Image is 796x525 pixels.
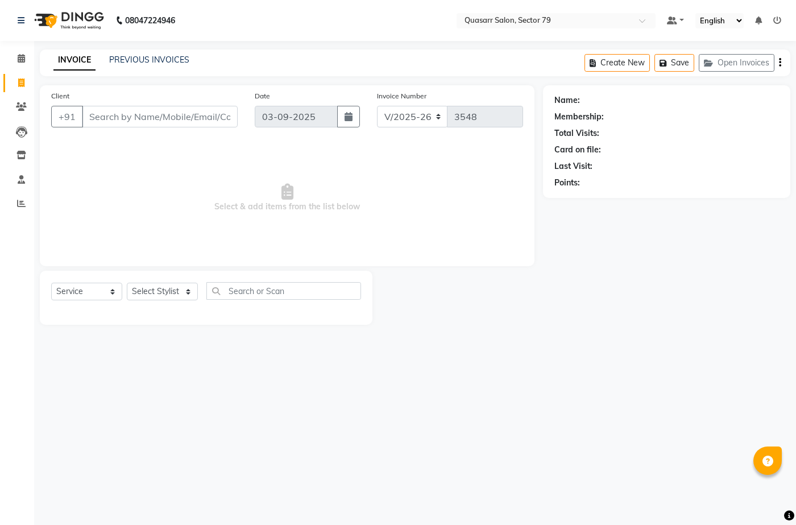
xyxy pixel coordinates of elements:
a: INVOICE [53,50,96,71]
div: Name: [554,94,580,106]
button: Open Invoices [699,54,774,72]
div: Total Visits: [554,127,599,139]
b: 08047224946 [125,5,175,36]
div: Points: [554,177,580,189]
iframe: chat widget [748,479,785,514]
input: Search by Name/Mobile/Email/Code [82,106,238,127]
div: Card on file: [554,144,601,156]
label: Invoice Number [377,91,426,101]
button: Create New [584,54,650,72]
span: Select & add items from the list below [51,141,523,255]
a: PREVIOUS INVOICES [109,55,189,65]
label: Date [255,91,270,101]
input: Search or Scan [206,282,361,300]
div: Last Visit: [554,160,592,172]
button: +91 [51,106,83,127]
label: Client [51,91,69,101]
img: logo [29,5,107,36]
div: Membership: [554,111,604,123]
button: Save [654,54,694,72]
